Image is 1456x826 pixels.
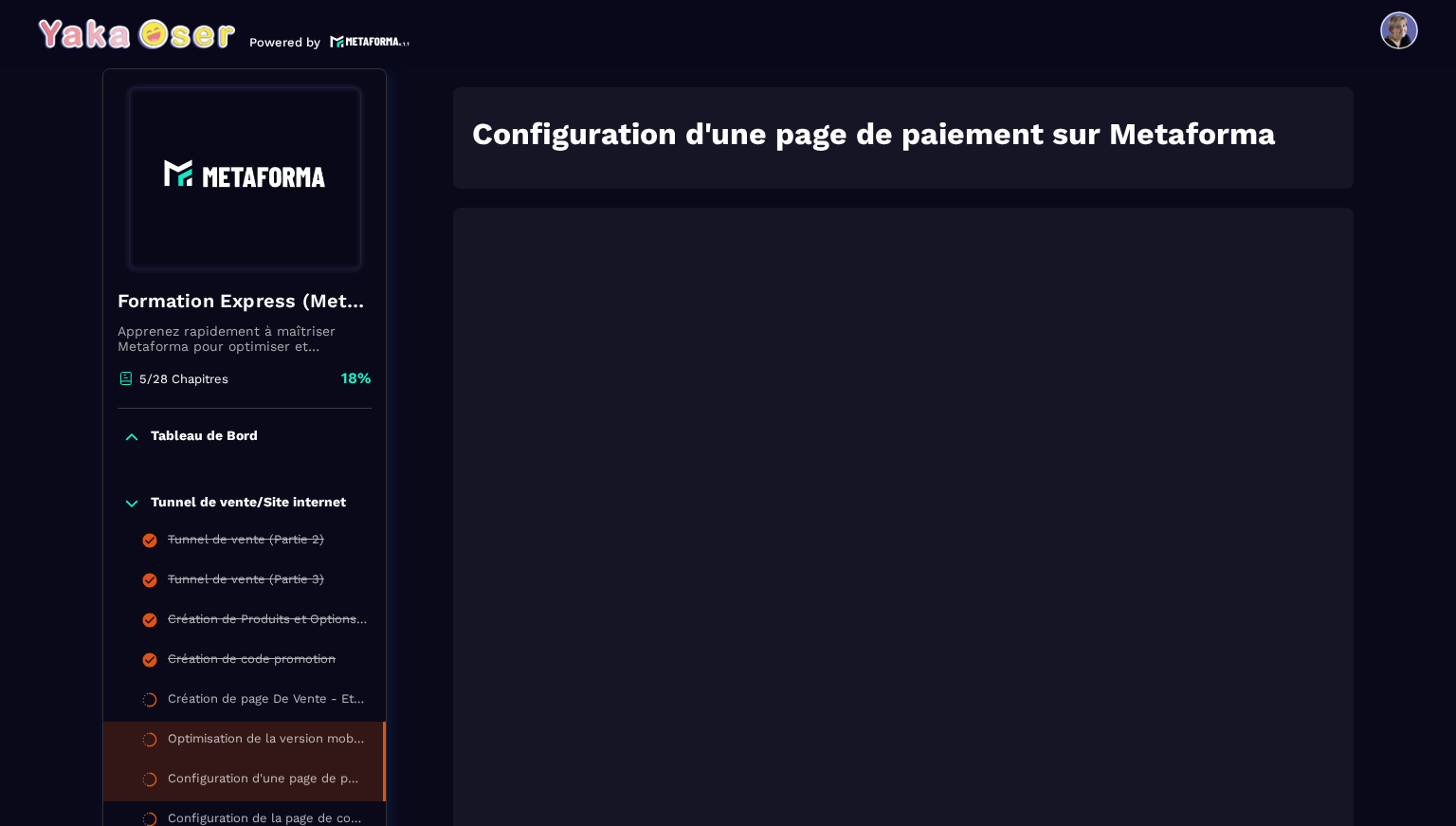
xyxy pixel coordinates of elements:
[168,771,364,792] div: Configuration d'une page de paiement sur Metaforma
[118,83,372,273] img: banner
[472,116,1276,152] strong: Configuration d'une page de paiement sur Metaforma
[330,33,409,49] img: logo
[38,19,235,49] img: logo-branding
[118,323,372,354] p: Apprenez rapidement à maîtriser Metaforma pour optimiser et automatiser votre business. 🚀
[168,532,324,553] div: Tunnel de vente (Partie 2)
[151,428,258,447] p: Tableau de Bord
[118,287,372,314] h4: Formation Express (Metaforma)
[249,35,320,49] p: Powered by
[168,731,364,752] div: Optimisation de la version mobile
[168,691,367,712] div: Création de page De Vente - Etude de cas
[168,652,336,672] div: Création de code promotion
[341,368,372,389] p: 18%
[139,372,228,386] p: 5/28 Chapitres
[168,612,367,633] div: Création de Produits et Options de Paiement 🛒
[151,494,346,513] p: Tunnel de vente/Site internet
[168,572,324,593] div: Tunnel de vente (Partie 3)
